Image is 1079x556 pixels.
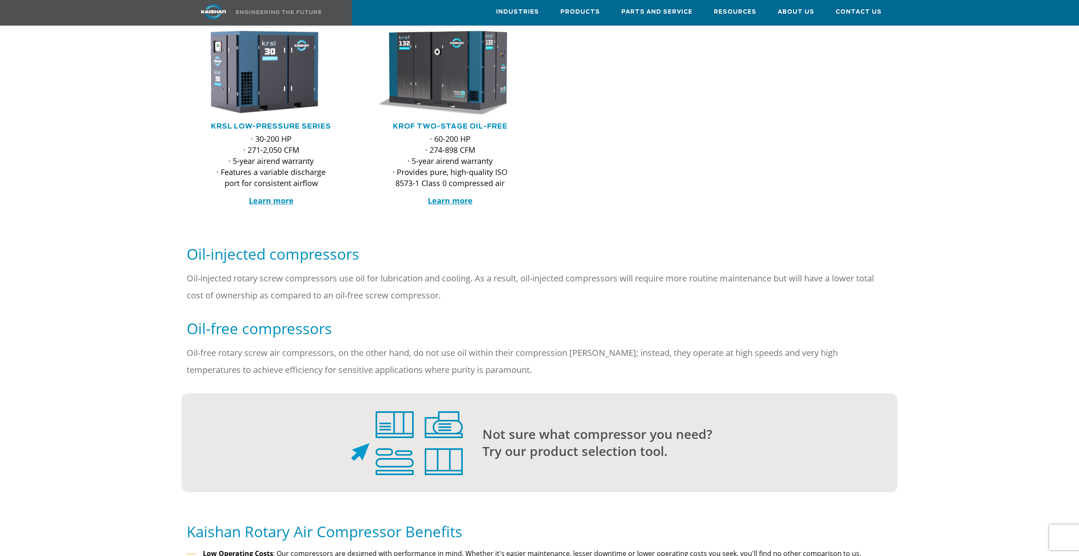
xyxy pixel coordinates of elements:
img: product select tool icon [351,411,463,475]
h5: Oil-injected compressors [187,244,892,264]
p: · 30-200 HP · 271-2,050 CFM · 5-year airend warranty · Features a variable discharge port for con... [212,133,330,189]
img: krof132 [368,29,519,115]
h5: Oil-free compressors [187,319,892,338]
a: Learn more [249,195,294,206]
div: krsl30 [195,29,347,115]
span: Contact Us [836,7,882,17]
p: · 60-200 HP · 274-898 CFM · 5-year airend warranty · Provides pure, high-quality ISO 8573-1 Class... [391,133,509,189]
a: KRSL Low-Pressure Series [211,123,331,130]
a: Parts and Service [621,0,692,23]
p: Not sure what compressor you need? Try our product selection tool. [482,426,863,460]
p: Oil-injected rotary screw compressors use oil for lubrication and cooling. As a result, oil-injec... [187,270,892,304]
div: krof132 [374,29,526,115]
h5: Kaishan Rotary Air Compressor Benefits [187,522,892,541]
a: Resources [714,0,756,23]
img: krsl30 [189,29,340,115]
p: Oil-free rotary screw air compressors, on the other hand, do not use oil within their compression... [187,344,892,378]
span: Parts and Service [621,7,692,17]
img: Engineering the future [236,10,321,14]
a: Products [560,0,600,23]
a: Contact Us [836,0,882,23]
a: Learn more [428,195,473,206]
a: Industries [496,0,539,23]
span: Industries [496,7,539,17]
span: About Us [778,7,814,17]
a: About Us [778,0,814,23]
img: kaishan logo [182,4,245,19]
span: Resources [714,7,756,17]
div: product select tool icon [187,411,463,475]
span: Products [560,7,600,17]
a: KROF TWO-STAGE OIL-FREE [393,123,508,130]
